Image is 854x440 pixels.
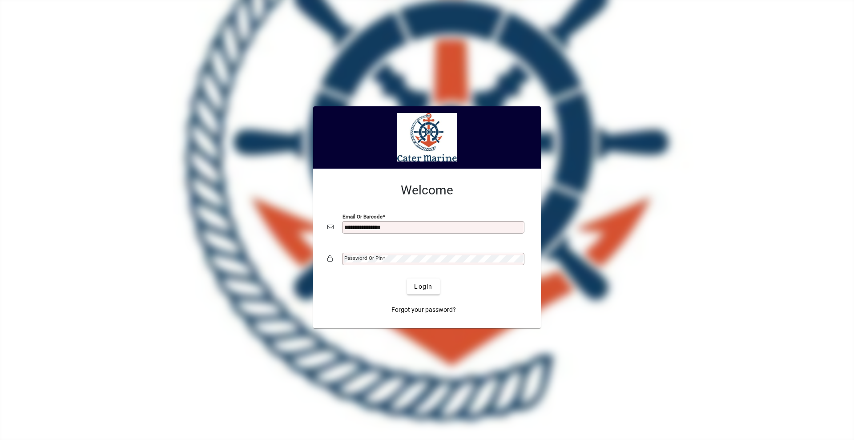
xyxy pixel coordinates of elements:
h2: Welcome [327,183,527,198]
mat-label: Password or Pin [344,255,383,261]
span: Forgot your password? [391,305,456,315]
span: Login [414,282,432,291]
button: Login [407,279,439,295]
a: Forgot your password? [388,302,459,318]
mat-label: Email or Barcode [342,214,383,220]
